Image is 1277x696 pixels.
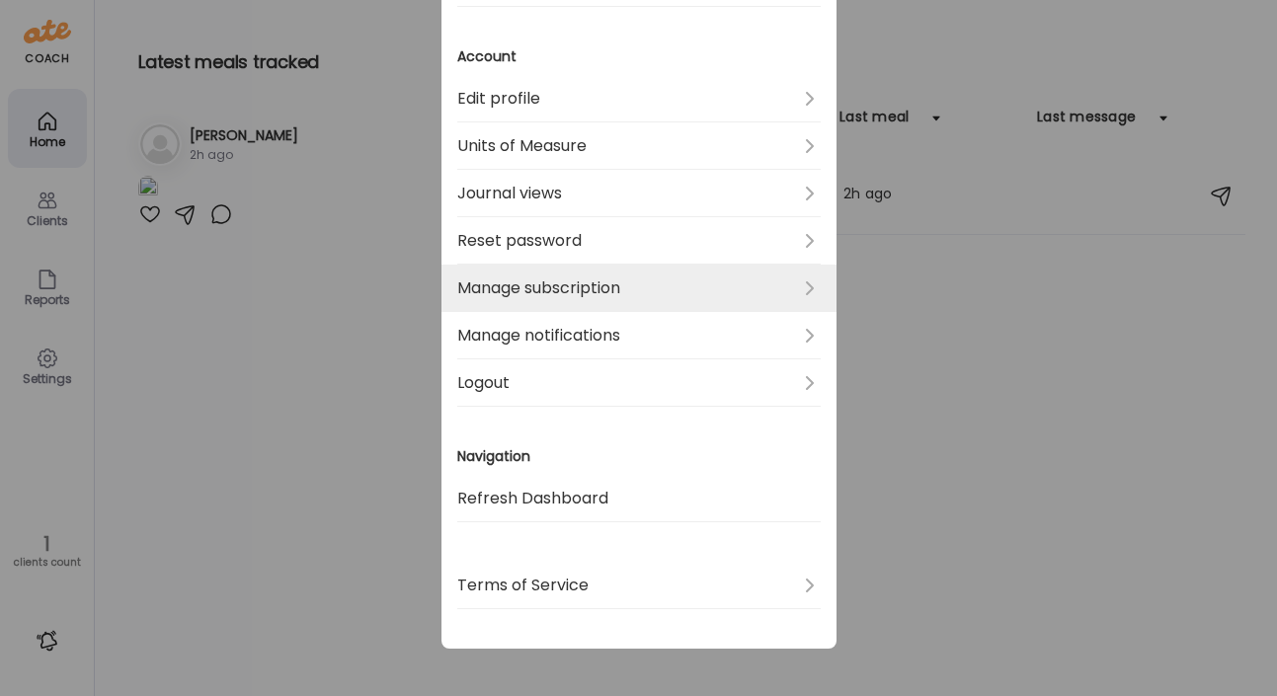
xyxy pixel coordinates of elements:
[457,312,821,359] a: Manage notifications
[457,562,821,609] a: Terms of Service
[457,122,821,170] a: Units of Measure
[457,170,821,217] a: Journal views
[457,359,821,407] a: Logout
[457,75,821,122] a: Edit profile
[457,475,821,522] a: Refresh Dashboard
[457,265,821,312] a: Manage subscription
[457,46,821,67] h3: Account
[457,217,821,265] a: Reset password
[457,446,821,467] h3: Navigation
